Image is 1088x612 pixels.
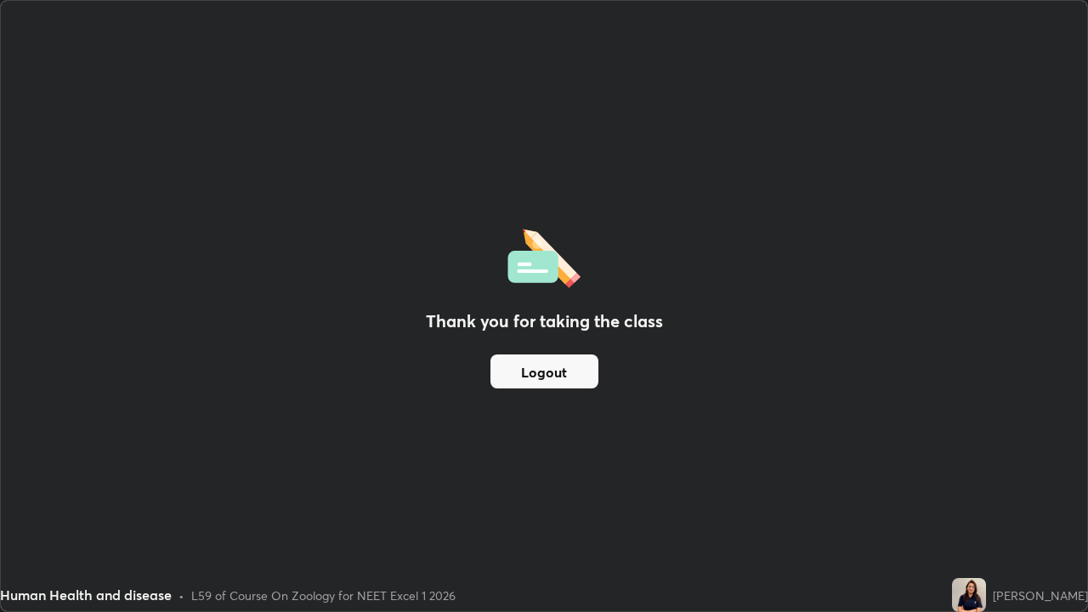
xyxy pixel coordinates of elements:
div: L59 of Course On Zoology for NEET Excel 1 2026 [191,586,456,604]
img: offlineFeedback.1438e8b3.svg [507,224,581,288]
img: 4633155fa3c54737ab0a61ccb5f4d88b.jpg [952,578,986,612]
h2: Thank you for taking the class [426,309,663,334]
div: [PERSON_NAME] [993,586,1088,604]
button: Logout [490,354,598,388]
div: • [178,586,184,604]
